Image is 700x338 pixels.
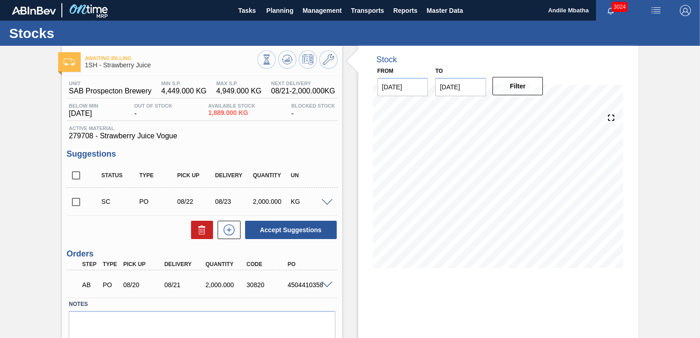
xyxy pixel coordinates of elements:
div: Suggestion Created [99,198,140,205]
span: MIN S.P. [161,81,207,86]
div: Pick up [175,172,216,179]
span: Planning [266,5,293,16]
span: Active Material [69,125,335,131]
div: Type [137,172,178,179]
h3: Suggestions [66,149,337,159]
div: Status [99,172,140,179]
div: PO [285,261,330,267]
span: MAX S.P. [216,81,262,86]
span: 08/21 - 2,000.000 KG [271,87,335,95]
div: 30820 [244,281,289,289]
div: KG [289,198,330,205]
input: mm/dd/yyyy [435,78,486,96]
div: Quantity [203,261,248,267]
div: - [289,103,338,118]
img: TNhmsLtSVTkK8tSr43FrP2fwEKptu5GPRR3wAAAABJRU5ErkJggg== [12,6,56,15]
div: 2,000.000 [251,198,292,205]
div: Quantity [251,172,292,179]
span: Tasks [237,5,257,16]
input: mm/dd/yyyy [377,78,428,96]
div: UN [289,172,330,179]
div: 08/21/2025 [162,281,207,289]
div: Delete Suggestions [186,221,213,239]
span: Available Stock [208,103,256,109]
label: From [377,68,394,74]
span: [DATE] [69,109,98,118]
p: AB [82,281,98,289]
span: Out Of Stock [134,103,172,109]
span: 279708 - Strawberry Juice Vogue [69,132,335,140]
span: Below Min [69,103,98,109]
span: Unit [69,81,152,86]
button: Filter [492,77,543,95]
div: 08/23/2025 [213,198,254,205]
div: Purchase order [137,198,178,205]
span: Transports [351,5,384,16]
div: 2,000.000 [203,281,248,289]
div: 4504410358 [285,281,330,289]
div: 08/20/2025 [121,281,166,289]
div: Awaiting Billing [80,275,100,295]
span: 1,889.000 KG [208,109,256,116]
span: 4,449.000 KG [161,87,207,95]
div: Delivery [213,172,254,179]
img: userActions [651,5,662,16]
div: Delivery [162,261,207,267]
div: - [132,103,175,118]
div: 08/22/2025 [175,198,216,205]
button: Notifications [596,4,625,17]
div: Step [80,261,100,267]
span: Next Delivery [271,81,335,86]
div: Type [100,261,121,267]
button: Schedule Inventory [299,50,317,69]
h1: Stocks [9,28,172,38]
h3: Orders [66,249,337,259]
button: Update Chart [278,50,296,69]
label: Notes [69,298,335,311]
span: Management [302,5,342,16]
span: Reports [393,5,417,16]
button: Stocks Overview [257,50,276,69]
div: Stock [377,55,397,65]
div: Code [244,261,289,267]
div: New suggestion [213,221,241,239]
div: Accept Suggestions [241,220,338,240]
div: Purchase order [100,281,121,289]
span: SAB Prospecton Brewery [69,87,152,95]
span: 1SH - Strawberry Juice [85,62,257,69]
span: Master Data [427,5,463,16]
img: Ícone [64,59,75,65]
span: 3024 [612,2,628,12]
button: Accept Suggestions [245,221,337,239]
label: to [435,68,443,74]
span: Blocked Stock [291,103,335,109]
div: Pick up [121,261,166,267]
span: Awaiting Billing [85,55,257,61]
img: Logout [680,5,691,16]
span: 4,949.000 KG [216,87,262,95]
button: Go to Master Data / General [319,50,338,69]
